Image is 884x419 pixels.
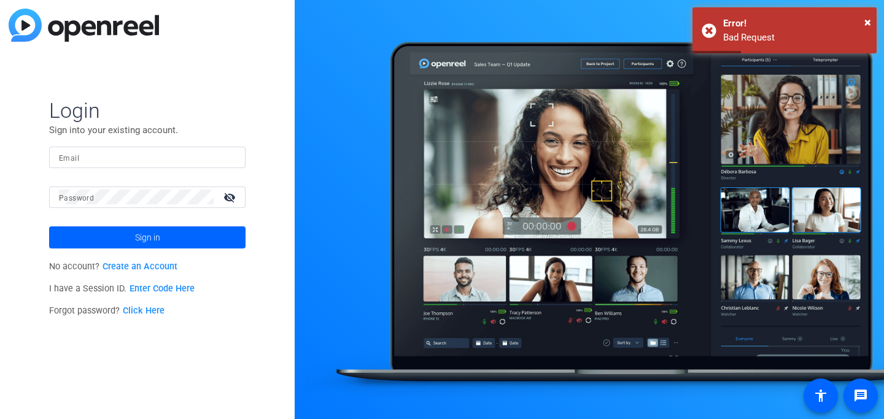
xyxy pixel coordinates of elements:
button: Sign in [49,226,246,248]
mat-icon: message [853,388,868,403]
img: blue-gradient.svg [9,9,159,42]
span: Sign in [135,222,160,253]
span: No account? [49,261,177,272]
mat-icon: accessibility [813,388,828,403]
a: Enter Code Here [130,283,195,294]
span: Login [49,98,246,123]
span: × [864,15,871,29]
div: Error! [723,17,867,31]
span: Forgot password? [49,306,165,316]
a: Create an Account [103,261,177,272]
input: Enter Email Address [59,150,236,164]
p: Sign into your existing account. [49,123,246,137]
mat-icon: visibility_off [216,188,246,206]
span: I have a Session ID. [49,283,195,294]
mat-label: Password [59,194,94,202]
a: Click Here [123,306,165,316]
button: Close [864,13,871,31]
div: Bad Request [723,31,867,45]
mat-label: Email [59,154,79,163]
